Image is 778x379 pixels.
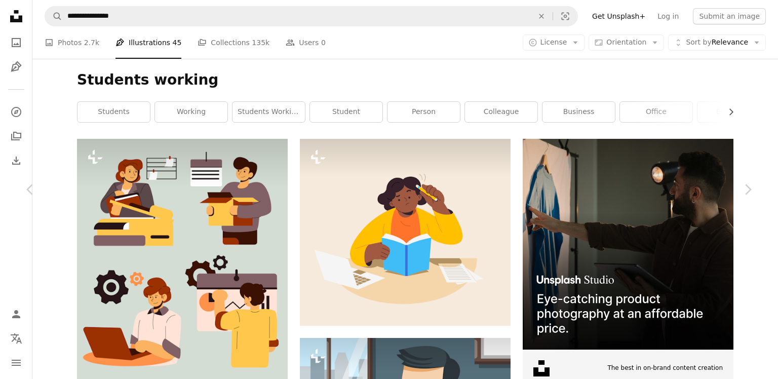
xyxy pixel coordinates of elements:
a: office [620,102,692,122]
a: A couple of people that are working on a laptop [77,257,288,266]
a: Log in / Sign up [6,304,26,324]
button: Orientation [589,34,664,51]
a: Photos 2.7k [45,26,99,59]
button: Sort byRelevance [668,34,766,51]
a: Collections 135k [198,26,269,59]
span: 135k [252,37,269,48]
a: student [310,102,382,122]
a: Next [717,141,778,238]
a: Log in [651,8,685,24]
span: 0 [321,37,326,48]
button: License [523,34,585,51]
a: person [387,102,460,122]
img: A woman sitting at a table reading a book [300,139,511,326]
h1: Students working [77,71,733,89]
a: Photos [6,32,26,53]
a: business [542,102,615,122]
span: The best in on-brand content creation [607,364,723,372]
a: colleague [465,102,537,122]
form: Find visuals sitewide [45,6,578,26]
button: Search Unsplash [45,7,62,26]
img: file-1715714098234-25b8b4e9d8faimage [523,139,733,350]
a: Illustrations [6,57,26,77]
span: Sort by [686,38,711,46]
button: Submit an image [693,8,766,24]
img: file-1631678316303-ed18b8b5cb9cimage [533,360,550,376]
button: Clear [530,7,553,26]
a: students working together [232,102,305,122]
button: Menu [6,353,26,373]
span: Orientation [606,38,646,46]
a: education [697,102,770,122]
span: License [540,38,567,46]
span: Relevance [686,37,748,48]
a: A woman sitting at a table reading a book [300,228,511,237]
button: scroll list to the right [722,102,733,122]
a: students [77,102,150,122]
a: Users 0 [286,26,326,59]
button: Language [6,328,26,349]
span: 2.7k [84,37,99,48]
a: Get Unsplash+ [586,8,651,24]
a: Collections [6,126,26,146]
a: working [155,102,227,122]
a: Explore [6,102,26,122]
button: Visual search [553,7,577,26]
